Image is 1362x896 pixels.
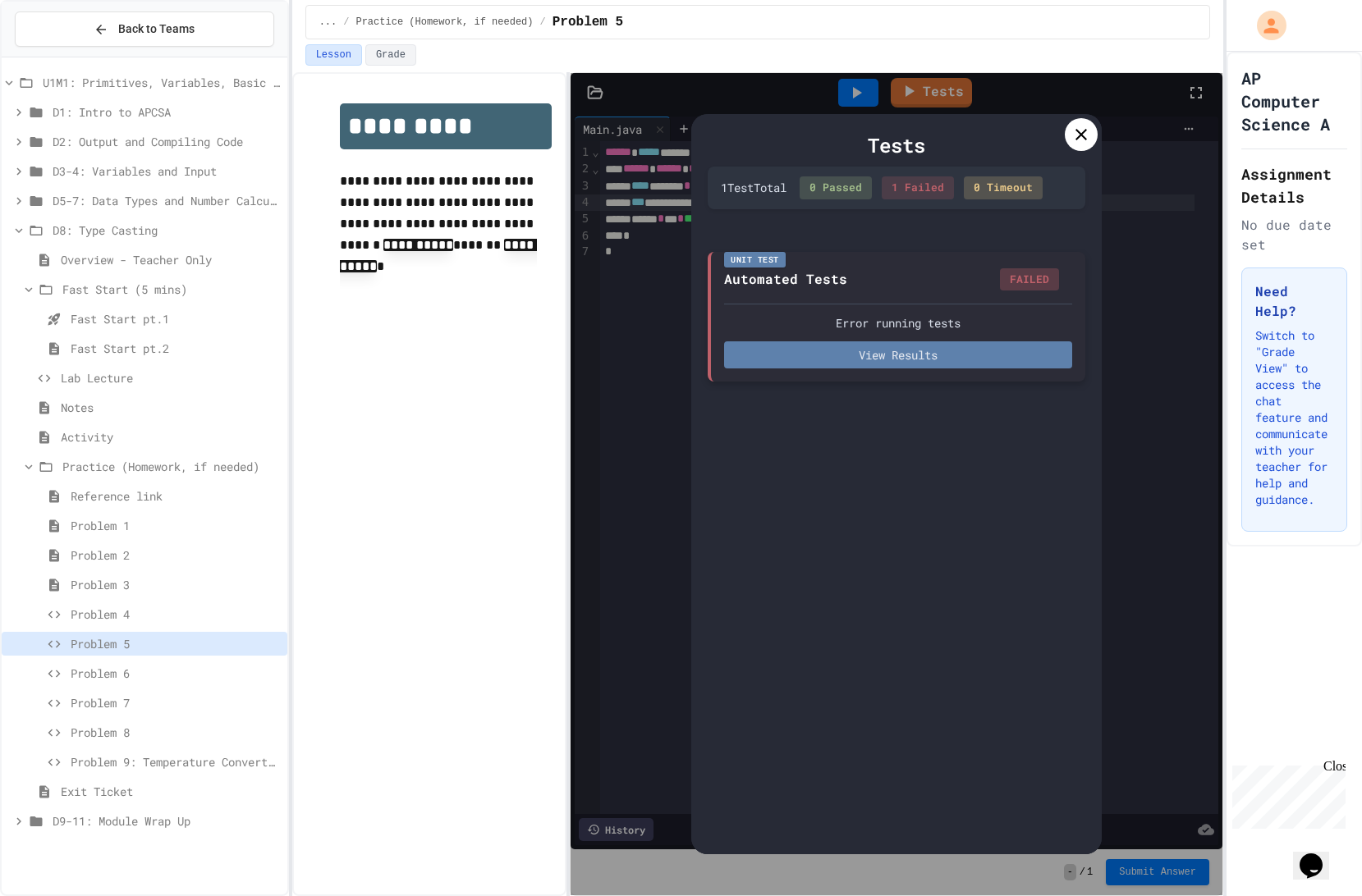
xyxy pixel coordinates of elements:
[1241,215,1347,254] div: No due date set
[71,310,281,327] span: Fast Start pt.1
[355,16,533,29] span: Practice (Homework, if needed)
[53,192,281,209] span: D5-7: Data Types and Number Calculations
[1240,7,1291,44] div: My Account
[800,176,872,199] div: 0 Passed
[61,399,281,416] span: Notes
[71,576,281,593] span: Problem 3
[71,665,281,682] span: Problem 6
[71,487,281,505] span: Reference link
[71,517,281,534] span: Problem 1
[61,369,281,386] span: Lab Lecture
[61,251,281,268] span: Overview - Teacher Only
[708,130,1085,160] div: Tests
[62,458,281,475] span: Practice (Homework, if needed)
[71,546,281,564] span: Problem 2
[1255,327,1333,508] p: Switch to "Grade View" to access the chat feature and communicate with your teacher for help and ...
[1293,830,1346,880] iframe: chat widget
[61,783,281,800] span: Exit Ticket
[319,16,337,29] span: ...
[53,133,281,150] span: D2: Output and Compiling Code
[724,314,1072,331] div: Error running tests
[1241,162,1347,208] h2: Assignment Details
[724,269,847,289] div: Automated Tests
[1241,66,1347,135] h1: AP Computer Science A
[62,281,281,298] span: Fast Start (5 mins)
[724,252,786,267] div: Unit Test
[71,694,281,711] span: Problem 7
[71,724,281,741] span: Problem 8
[964,176,1043,199] div: 0 Timeout
[540,16,546,29] span: /
[15,11,274,47] button: Back to Teams
[553,12,623,32] span: Problem 5
[118,21,195,38] span: Back to Teams
[1255,281,1333,321] h3: Need Help?
[53,103,281,121] span: D1: Intro to APCSA
[53,812,281,830] span: D9-11: Module Wrap Up
[71,606,281,623] span: Problem 4
[305,44,362,66] button: Lesson
[7,7,113,104] div: Chat with us now!Close
[882,176,954,199] div: 1 Failed
[365,44,416,66] button: Grade
[71,635,281,652] span: Problem 5
[1226,759,1346,829] iframe: chat widget
[71,753,281,770] span: Problem 9: Temperature Converter
[53,222,281,239] span: D8: Type Casting
[71,340,281,357] span: Fast Start pt.2
[61,428,281,446] span: Activity
[53,162,281,180] span: D3-4: Variables and Input
[724,341,1072,368] button: View Results
[721,179,786,196] div: 1 Test Total
[1000,268,1059,291] div: FAILED
[43,74,281,91] span: U1M1: Primitives, Variables, Basic I/O
[343,16,349,29] span: /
